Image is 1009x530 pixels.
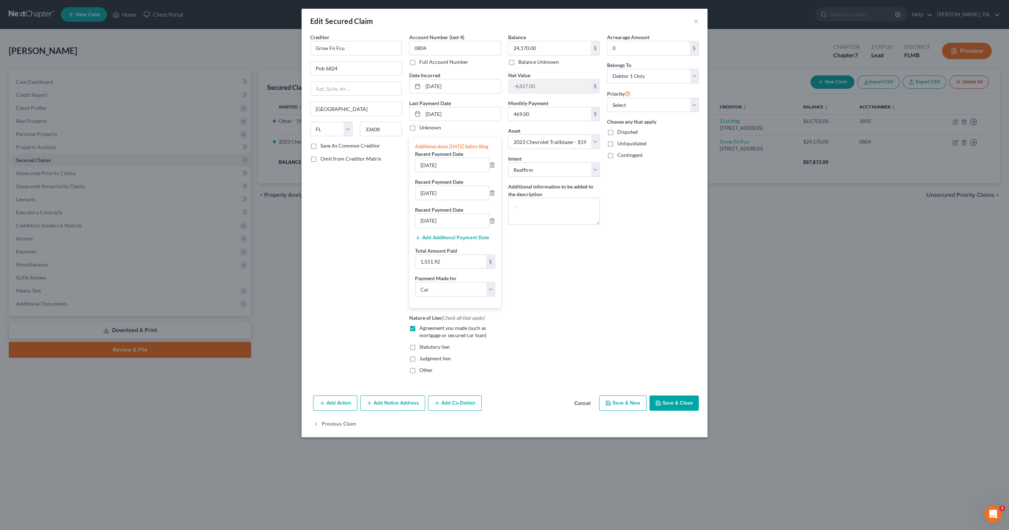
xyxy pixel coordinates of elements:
input: -- [415,214,489,228]
span: Judgment lien [419,355,451,361]
div: Edit Secured Claim [310,16,373,26]
span: Omit from Creditor Matrix [320,156,381,162]
div: $ [591,79,599,93]
span: Agreement you made (such as mortgage or secured car loan) [419,325,486,338]
span: (Check all that apply) [441,315,485,321]
input: 0.00 [607,41,690,55]
label: Payment Made for [415,274,457,282]
label: Net Value [508,71,530,79]
label: Monthly Payment [508,99,548,107]
label: Total Amount Paid [415,247,457,254]
label: Additional information to be added to the description [508,183,600,198]
span: Asset [508,128,520,134]
label: Save As Common Creditor [320,142,380,149]
input: Enter city... [311,102,402,116]
input: 0.00 [415,255,486,269]
label: Nature of Lien [409,314,485,322]
label: Priority [607,89,631,98]
input: MM/DD/YYYY [423,107,501,121]
label: Balance [508,33,526,41]
span: Belongs To [607,62,631,68]
button: Cancel [569,396,596,411]
label: Recent Payment Date [415,206,463,214]
div: $ [690,41,698,55]
input: -- [415,158,489,172]
label: Unknown [419,124,441,131]
span: Other [419,367,433,373]
span: 1 [999,505,1005,511]
input: Enter zip... [360,122,402,136]
div: $ [486,255,495,269]
span: Disputed [617,129,638,135]
button: Add Additional Payment Date [415,235,489,241]
input: 0.00 [508,107,591,121]
div: Additional dates [DATE] before filing [415,143,495,150]
button: Previous Claim [313,417,356,432]
span: Statutory lien [419,344,450,350]
div: $ [591,41,599,55]
input: MM/DD/YYYY [423,79,501,93]
input: -- [415,186,489,200]
span: Contingent [617,152,643,158]
button: Add Notice Address [360,396,425,411]
iframe: Intercom live chat [984,505,1002,523]
input: Enter address... [311,62,402,75]
label: Account Number (last 4) [409,33,464,41]
span: Creditor [310,34,329,40]
label: Recent Payment Date [415,178,463,186]
label: Arrearage Amount [607,33,649,41]
label: Last Payment Date [409,99,451,107]
label: Balance Unknown [518,58,559,66]
label: Date Incurred [409,71,440,79]
label: Full Account Number [419,58,468,66]
label: Intent [508,155,522,162]
input: Search creditor by name... [310,41,402,55]
button: Save & New [599,396,647,411]
button: × [694,17,699,25]
button: Add Action [313,396,357,411]
button: Add Co-Debtor [428,396,482,411]
input: 0.00 [508,41,591,55]
input: 0.00 [508,79,591,93]
span: Unliquidated [617,140,647,146]
label: Recent Payment Date [415,150,463,158]
input: Apt, Suite, etc... [311,82,402,96]
label: Choose any that apply [607,118,699,125]
div: $ [591,107,599,121]
button: Save & Close [649,396,699,411]
input: XXXX [409,41,501,55]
